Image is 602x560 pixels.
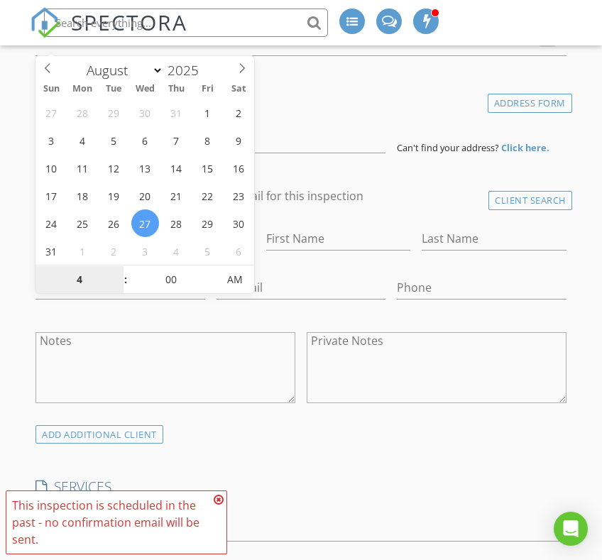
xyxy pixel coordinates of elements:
strong: Click here. [501,141,549,154]
div: Open Intercom Messenger [554,512,588,546]
span: August 21, 2025 [163,182,190,209]
span: August 26, 2025 [100,209,128,237]
span: August 15, 2025 [194,154,221,182]
span: August 28, 2025 [163,209,190,237]
span: Mon [67,84,98,94]
h4: Location [35,90,566,109]
span: August 4, 2025 [69,126,97,154]
span: August 1, 2025 [194,99,221,126]
span: August 25, 2025 [69,209,97,237]
span: August 24, 2025 [38,209,65,237]
label: Enable Client CC email for this inspection [145,189,363,203]
span: August 20, 2025 [131,182,159,209]
span: August 14, 2025 [163,154,190,182]
span: September 4, 2025 [163,237,190,265]
span: August 2, 2025 [225,99,253,126]
span: July 29, 2025 [100,99,128,126]
span: September 5, 2025 [194,237,221,265]
span: Thu [160,84,192,94]
span: Tue [98,84,129,94]
span: August 5, 2025 [100,126,128,154]
span: August 7, 2025 [163,126,190,154]
span: July 30, 2025 [131,99,159,126]
div: Client Search [488,191,572,210]
input: Year [163,61,210,79]
span: Sun [35,84,67,94]
span: August 10, 2025 [38,154,65,182]
span: August 3, 2025 [38,126,65,154]
div: [PERSON_NAME] [75,54,167,68]
span: Fri [192,84,223,94]
input: Search everything... [44,9,328,37]
span: August 27, 2025 [131,209,159,237]
span: August 11, 2025 [69,154,97,182]
span: August 29, 2025 [194,209,221,237]
span: Click to toggle [215,265,254,294]
span: July 27, 2025 [38,99,65,126]
span: August 18, 2025 [69,182,97,209]
span: July 31, 2025 [163,99,190,126]
span: September 3, 2025 [131,237,159,265]
span: Sat [223,84,254,94]
span: August 9, 2025 [225,126,253,154]
span: August 8, 2025 [194,126,221,154]
span: August 22, 2025 [194,182,221,209]
div: ADD ADDITIONAL client [35,425,163,444]
span: Wed [129,84,160,94]
span: August 23, 2025 [225,182,253,209]
span: August 19, 2025 [100,182,128,209]
span: September 1, 2025 [69,237,97,265]
span: August 16, 2025 [225,154,253,182]
span: September 2, 2025 [100,237,128,265]
span: September 6, 2025 [225,237,253,265]
span: August 17, 2025 [38,182,65,209]
i: arrow_drop_down [549,521,567,538]
div: This inspection is scheduled in the past - no confirmation email will be sent. [12,497,209,548]
span: August 6, 2025 [131,126,159,154]
span: August 13, 2025 [131,154,159,182]
span: : [124,265,128,294]
span: August 12, 2025 [100,154,128,182]
span: Can't find your address? [397,141,499,154]
span: August 31, 2025 [38,237,65,265]
span: July 28, 2025 [69,99,97,126]
div: Address Form [488,94,572,113]
h4: SERVICES [35,478,566,496]
span: August 30, 2025 [225,209,253,237]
